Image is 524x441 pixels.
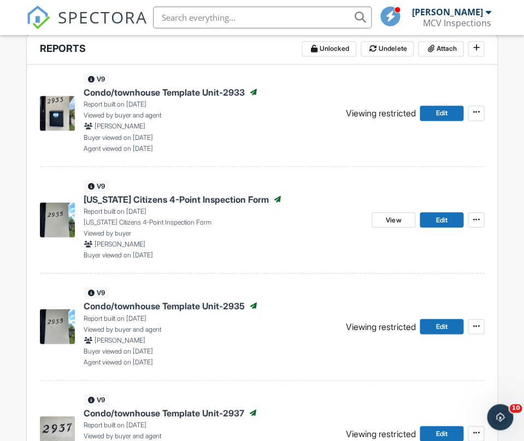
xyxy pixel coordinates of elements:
span: 10 [509,404,522,413]
iframe: Intercom live chat [487,404,513,430]
a: SPECTORA [26,15,148,38]
div: [PERSON_NAME] [411,7,482,17]
input: Search everything... [153,7,372,28]
span: SPECTORA [58,5,148,28]
img: The Best Home Inspection Software - Spectora [26,5,50,30]
div: MCV Inspections [422,17,491,28]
